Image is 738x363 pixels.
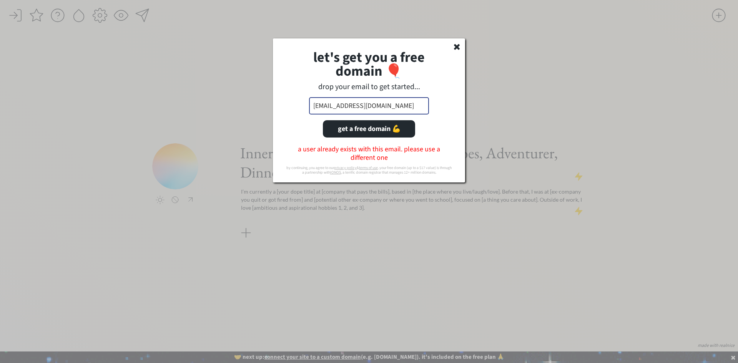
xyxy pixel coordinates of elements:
a: IONOS [330,170,341,175]
div: drop your email to get started... [286,82,452,91]
div: a user already exists with this email. please use a different one [286,145,452,162]
a: privacy policy [334,165,357,171]
button: get a free domain 💪 [323,120,415,138]
a: terms of use [359,165,378,171]
div: by continuing, you agree to our & . your free domain (up to a $17 value) is through a partnership... [286,166,452,175]
input: lauren.smith@gmail.com [309,97,429,114]
h1: let's get you a free domain 🎈 [295,51,443,78]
